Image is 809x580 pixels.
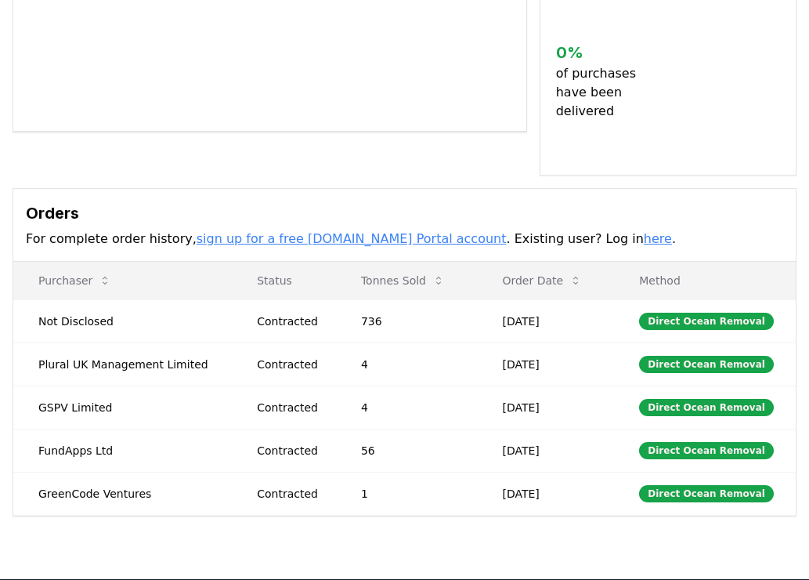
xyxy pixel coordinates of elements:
p: Status [244,273,323,288]
td: 1 [336,472,478,515]
button: Purchaser [26,265,124,296]
div: Direct Ocean Removal [639,313,774,330]
td: Not Disclosed [13,299,232,343]
button: Order Date [489,265,594,296]
td: 4 [336,386,478,429]
div: Direct Ocean Removal [639,442,774,459]
td: [DATE] [477,299,614,343]
button: Tonnes Sold [349,265,457,296]
div: Direct Ocean Removal [639,356,774,373]
div: Contracted [257,357,323,372]
td: 736 [336,299,478,343]
td: FundApps Ltd [13,429,232,472]
div: Contracted [257,400,323,415]
td: GreenCode Ventures [13,472,232,515]
td: [DATE] [477,386,614,429]
div: Contracted [257,314,323,329]
p: Method [627,273,783,288]
h3: 0 % [556,41,665,64]
p: of purchases have been delivered [556,64,665,121]
p: For complete order history, . Existing user? Log in . [26,230,783,248]
td: 56 [336,429,478,472]
td: 4 [336,343,478,386]
td: Plural UK Management Limited [13,343,232,386]
td: [DATE] [477,472,614,515]
td: [DATE] [477,343,614,386]
div: Contracted [257,486,323,502]
h3: Orders [26,201,783,225]
a: here [644,231,672,246]
div: Direct Ocean Removal [639,485,774,502]
td: GSPV Limited [13,386,232,429]
td: [DATE] [477,429,614,472]
a: sign up for a free [DOMAIN_NAME] Portal account [197,231,507,246]
div: Direct Ocean Removal [639,399,774,416]
div: Contracted [257,443,323,459]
